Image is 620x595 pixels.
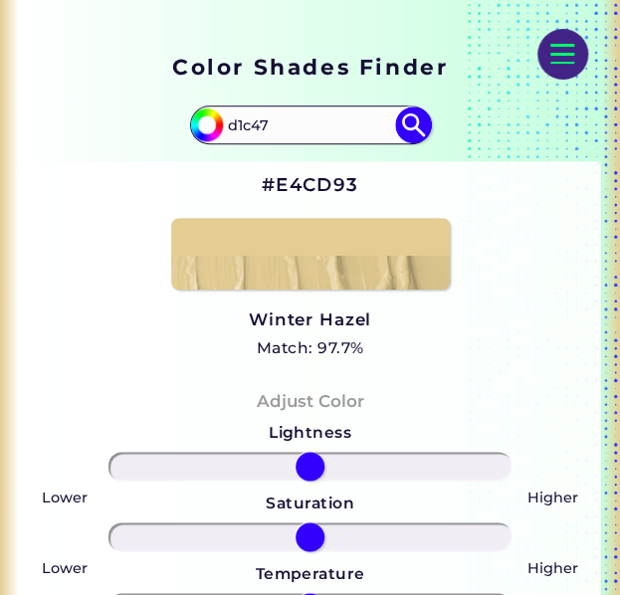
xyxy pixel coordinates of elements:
[527,486,578,509] p: Higher
[249,305,371,362] a: Winter Hazel Match: 97.7%
[172,52,448,82] h1: Color Shades Finder
[42,556,88,580] p: Lower
[527,556,578,580] p: Higher
[221,108,400,141] input: type color..
[257,387,364,416] h4: Adjust Color
[262,172,358,198] h2: #E4CD93
[42,486,88,509] p: Lower
[255,564,364,583] strong: Temperature
[249,308,371,332] h3: Winter Hazel
[249,335,371,361] h5: Match: 97.7%
[266,494,354,512] strong: Saturation
[395,106,432,143] img: icon search
[171,218,450,290] img: paint_stamp_2_half.png
[269,423,351,442] strong: Lightness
